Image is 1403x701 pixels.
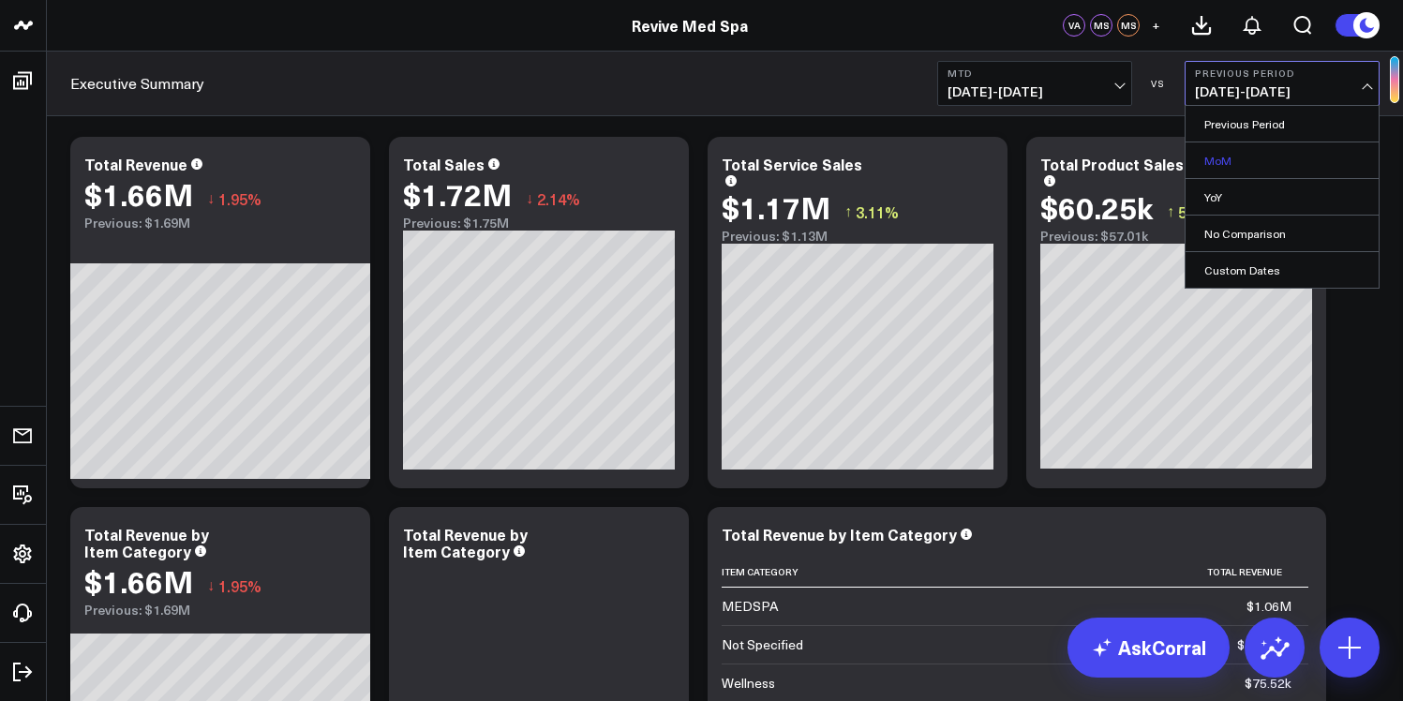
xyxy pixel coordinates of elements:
a: No Comparison [1186,216,1379,251]
a: Previous Period [1186,106,1379,142]
div: Total Revenue [84,154,187,174]
span: ↑ [1167,200,1174,224]
span: 2.14% [537,188,580,209]
button: + [1144,14,1167,37]
div: $1.06M [1246,597,1291,616]
th: Total Revenue [909,557,1308,588]
div: Total Revenue by Item Category [403,524,528,561]
span: ↓ [207,186,215,211]
div: $1.17M [722,190,830,224]
div: Total Service Sales [722,154,862,174]
div: MS [1117,14,1140,37]
div: Total Sales [403,154,485,174]
th: Item Category [722,557,909,588]
a: MoM [1186,142,1379,178]
span: 3.11% [856,201,899,222]
div: Wellness [722,674,775,693]
span: 5.69% [1178,201,1221,222]
a: AskCorral [1067,618,1230,678]
a: YoY [1186,179,1379,215]
div: MS [1090,14,1112,37]
div: VA [1063,14,1085,37]
span: ↓ [526,186,533,211]
button: Previous Period[DATE]-[DATE] [1185,61,1380,106]
div: MEDSPA [722,597,778,616]
div: $1.66M [84,177,193,211]
div: Previous: $1.69M [84,603,356,618]
div: $75.52k [1245,674,1291,693]
b: Previous Period [1195,67,1369,79]
div: Previous: $1.13M [722,229,993,244]
b: MTD [948,67,1122,79]
div: Previous: $1.69M [84,216,356,231]
span: 1.95% [218,188,261,209]
div: Total Product Sales [1040,154,1184,174]
div: Previous: $1.75M [403,216,675,231]
div: Not Specified [722,635,803,654]
a: Custom Dates [1186,252,1379,288]
span: [DATE] - [DATE] [948,84,1122,99]
a: Revive Med Spa [632,15,748,36]
span: ↓ [207,574,215,598]
div: Previous: $57.01k [1040,229,1312,244]
div: VS [1142,78,1175,89]
span: 1.95% [218,575,261,596]
span: ↑ [844,200,852,224]
div: $1.66M [84,564,193,598]
div: Total Revenue by Item Category [722,524,957,544]
span: [DATE] - [DATE] [1195,84,1369,99]
a: Executive Summary [70,73,204,94]
div: $1.72M [403,177,512,211]
div: $60.25k [1040,190,1153,224]
div: Total Revenue by Item Category [84,524,209,561]
span: + [1152,19,1160,32]
button: MTD[DATE]-[DATE] [937,61,1132,106]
